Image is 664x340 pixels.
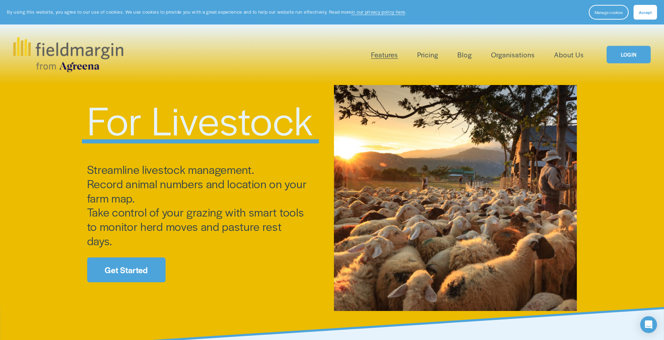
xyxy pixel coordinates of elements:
[87,257,166,282] a: Get Started
[457,49,472,61] a: Blog
[371,49,398,61] a: folder dropdown
[417,49,438,61] a: Pricing
[491,49,535,61] a: Organisations
[640,316,657,333] div: Open Intercom Messenger
[634,5,657,20] button: Accept
[607,46,651,64] a: LOGIN
[595,9,623,15] span: Manage cookies
[13,37,123,72] img: fieldmargin.com
[589,5,629,20] button: Manage cookies
[7,9,406,15] p: By using this website, you agree to our use of cookies. We use cookies to provide you with a grea...
[554,49,584,61] a: About Us
[351,9,405,15] a: in our privacy policy here
[87,161,309,248] span: Streamline livestock management. Record animal numbers and location on your farm map. Take contro...
[371,50,398,60] span: Features
[639,9,652,15] span: Accept
[87,91,314,147] span: For Livestock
